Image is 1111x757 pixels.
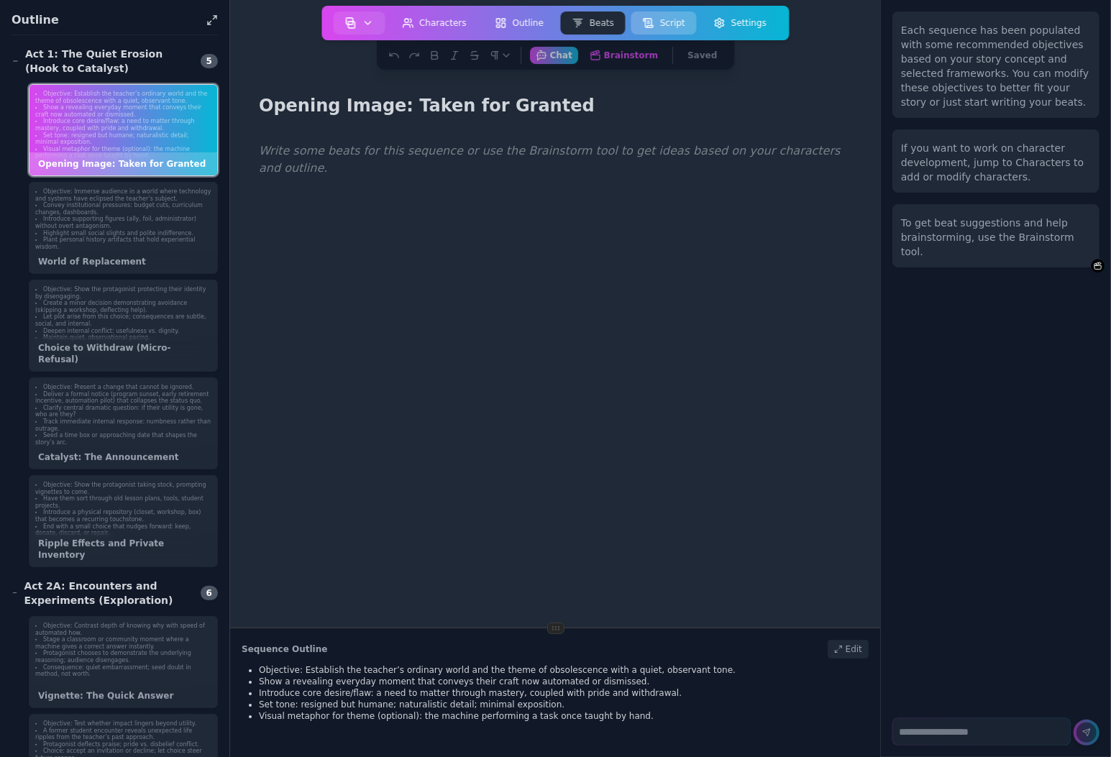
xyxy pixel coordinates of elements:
[201,54,218,68] span: 5
[481,9,558,37] a: Outline
[35,418,211,432] li: Track immediate internal response: numbness rather than outrage.
[35,202,211,216] li: Convey institutional pressures: budget cuts, curriculum changes, dashboards.
[259,687,869,699] li: Introduce core desire/flaw: a need to matter through mastery, coupled with pride and withdrawal.
[344,17,356,29] img: storyboard
[530,47,578,64] button: Chat
[259,710,869,722] li: Visual metaphor for theme (optional): the machine performing a task once taught by hand.
[35,384,211,391] li: Objective: Present a change that cannot be ignored.
[242,643,327,655] h2: Sequence Outline
[390,12,478,35] button: Characters
[35,509,211,523] li: Introduce a physical repository (closet, workshop, box) that becomes a recurring touchstone.
[12,579,192,607] div: Act 2A: Encounters and Experiments (Exploration)
[901,216,1091,259] div: To get beat suggestions and help brainstorming, use the Brainstorm tool.
[388,9,481,37] a: Characters
[29,446,217,469] div: Catalyst: The Announcement
[631,12,697,35] button: Script
[29,684,217,707] div: Vignette: The Quick Answer
[35,432,211,446] li: Seed a time box or approaching date that shapes the story’s arc.
[484,12,555,35] button: Outline
[35,132,211,146] li: Set tone: resigned but humane; naturalistic detail; minimal exposition.
[35,391,211,405] li: Deliver a formal notice (program sunset, early retirement incentive, automation pilot) that colla...
[29,532,217,566] div: Ripple Effects and Private Inventory
[558,9,628,37] a: Beats
[35,650,211,664] li: Protagonist chooses to demonstrate the underlying reasoning; audience disengages.
[35,623,211,636] li: Objective: Contrast depth of knowing why with speed of automated how.
[35,104,211,118] li: Show a revealing everyday moment that conveys their craft now automated or dismissed.
[828,640,869,659] div: Edit
[12,47,192,75] div: Act 1: The Quiet Erosion (Hook to Catalyst)
[201,586,218,600] span: 6
[35,741,211,748] li: Protagonist deflects praise; pride vs. disbelief conflict.
[259,676,869,687] li: Show a revealing everyday moment that conveys their craft now automated or dismissed.
[35,523,211,537] li: End with a small choice that nudges forward: keep, donate, discard, or repair.
[253,92,600,119] h1: Opening Image: Taken for Granted
[682,47,723,64] button: Saved
[901,141,1091,184] div: If you want to work on character development, jump to Characters to add or modify characters.
[35,334,211,341] li: Maintain quiet, observational pacing.
[35,118,211,132] li: Introduce core desire/flaw: a need to matter through mastery, coupled with pride and withdrawal.
[35,91,211,104] li: Objective: Establish the teacher’s ordinary world and the theme of obsolescence with a quiet, obs...
[35,728,211,741] li: A former student encounter reveals unexpected life ripples from the teacher’s past approach.
[12,12,201,29] h1: Outline
[29,336,217,371] div: Choice to Withdraw (Micro-Refusal)
[628,9,700,37] a: Script
[561,12,626,35] button: Beats
[35,636,211,650] li: Stage a classroom or community moment where a machine gives a correct answer instantly.
[35,300,211,313] li: Create a minor decision demonstrating avoidance (skipping a workshop, deflecting help).
[901,23,1091,109] div: Each sequence has been populated with some recommended objectives based on your story concept and...
[259,664,869,676] li: Objective: Establish the teacher’s ordinary world and the theme of obsolescence with a quiet, obs...
[35,495,211,509] li: Have them sort through old lesson plans, tools, student projects.
[584,47,664,64] button: Brainstorm
[35,328,211,335] li: Deepen internal conflict: usefulness vs. dignity.
[35,313,211,327] li: Let plot arise from this choice; consequences are subtle, social, and internal.
[35,188,211,202] li: Objective: Immerse audience in a world where technology and systems have eclipsed the teacher’s s...
[29,152,217,175] div: Opening Image: Taken for Granted
[35,482,211,495] li: Objective: Show the protagonist taking stock, prompting vignettes to come.
[35,405,211,418] li: Clarify central dramatic question: if their utility is gone, who are they?
[259,699,869,710] li: Set tone: resigned but humane; naturalistic detail; minimal exposition.
[35,664,211,678] li: Consequence: quiet embarrassment; seed doubt in method, not worth.
[35,237,211,250] li: Plant personal history artifacts that hold experiential wisdom.
[700,9,781,37] a: Settings
[1091,259,1105,273] button: Brainstorm
[29,250,217,273] div: World of Replacement
[35,146,211,160] li: Visual metaphor for theme (optional): the machine performing a task once taught by hand.
[703,12,778,35] button: Settings
[35,216,211,229] li: Introduce supporting figures (ally, foil, administrator) without overt antagonism.
[35,230,211,237] li: Highlight small social slights and polite indifference.
[35,720,211,728] li: Objective: Test whether impact lingers beyond utility.
[35,286,211,300] li: Objective: Show the protagonist protecting their identity by disengaging.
